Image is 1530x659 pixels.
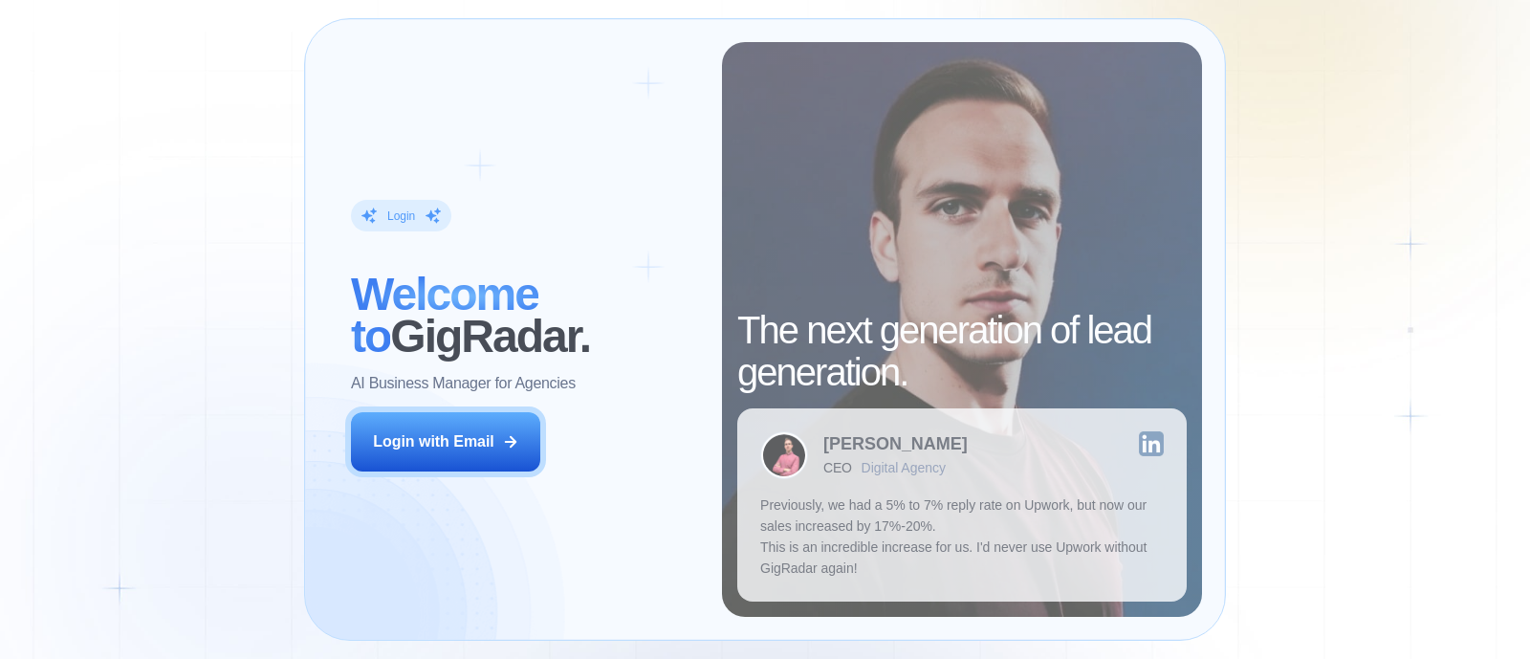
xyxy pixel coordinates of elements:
[373,431,494,452] div: Login with Email
[823,460,851,475] div: CEO
[351,412,540,472] button: Login with Email
[351,269,538,362] span: Welcome to
[823,435,968,452] div: [PERSON_NAME]
[760,494,1163,579] p: Previously, we had a 5% to 7% reply rate on Upwork, but now our sales increased by 17%-20%. This ...
[862,460,946,475] div: Digital Agency
[387,208,415,223] div: Login
[351,373,576,394] p: AI Business Manager for Agencies
[737,309,1186,393] h2: The next generation of lead generation.
[351,274,699,358] h2: ‍ GigRadar.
